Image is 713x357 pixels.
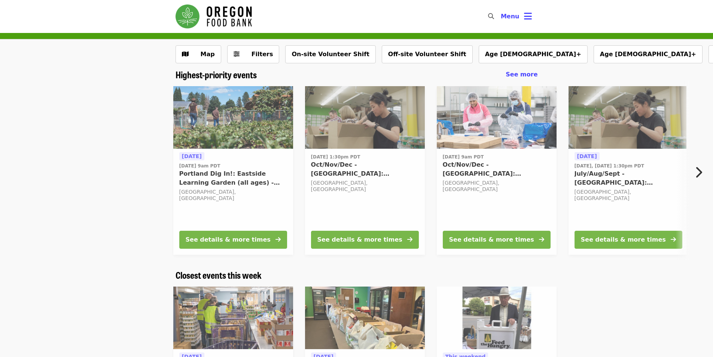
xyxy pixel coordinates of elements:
button: See details & more times [179,231,287,249]
span: [DATE] [577,153,597,159]
span: Oct/Nov/Dec - [GEOGRAPHIC_DATA]: Repack/Sort (age [DEMOGRAPHIC_DATA]+) [311,160,419,178]
i: sliders-h icon [234,51,240,58]
span: Map [201,51,215,58]
button: Filters (0 selected) [227,45,280,63]
img: Oregon Food Bank - Home [176,4,252,28]
a: See details for "Oct/Nov/Dec - Beaverton: Repack/Sort (age 10+)" [437,86,557,255]
div: See details & more times [186,235,271,244]
button: See details & more times [311,231,419,249]
button: On-site Volunteer Shift [285,45,375,63]
button: Age [DEMOGRAPHIC_DATA]+ [594,45,703,63]
img: Portland Dig In!: Eastside Learning Garden (all ages) - Aug/Sept/Oct organized by Oregon Food Bank [173,86,293,149]
button: Show map view [176,45,221,63]
i: bars icon [524,11,532,22]
a: Closest events this week [176,270,262,281]
img: Oct/Nov/Dec - Beaverton: Repack/Sort (age 10+) organized by Oregon Food Bank [437,86,557,149]
img: Feed the Hungry - Partner Agency Support (16+) organized by Oregon Food Bank [437,287,557,350]
div: [GEOGRAPHIC_DATA], [GEOGRAPHIC_DATA] [179,189,287,202]
div: See details & more times [449,235,534,244]
i: arrow-right icon [275,236,281,243]
button: Off-site Volunteer Shift [382,45,473,63]
span: Highest-priority events [176,68,257,81]
button: See details & more times [443,231,551,249]
img: Oct/Nov/Dec - Portland: Repack/Sort (age 8+) organized by Oregon Food Bank [305,86,425,149]
div: Highest-priority events [170,69,544,80]
button: Next item [688,162,713,183]
time: [DATE] 9am PDT [179,163,220,169]
a: See more [506,70,537,79]
input: Search [499,7,505,25]
span: July/Aug/Sept - [GEOGRAPHIC_DATA]: Repack/Sort (age [DEMOGRAPHIC_DATA]+) [575,169,682,187]
span: [DATE] [182,153,202,159]
div: See details & more times [317,235,402,244]
span: Menu [501,13,519,20]
div: Closest events this week [170,270,544,281]
a: See details for "July/Aug/Sept - Portland: Repack/Sort (age 8+)" [569,86,688,255]
img: Portland Open Bible - Partner Agency Support (16+) organized by Oregon Food Bank [305,287,425,350]
i: search icon [488,13,494,20]
time: [DATE] 1:30pm PDT [311,154,360,160]
button: Age [DEMOGRAPHIC_DATA]+ [479,45,588,63]
div: [GEOGRAPHIC_DATA], [GEOGRAPHIC_DATA] [575,189,682,202]
i: chevron-right icon [695,165,702,179]
i: arrow-right icon [539,236,544,243]
time: [DATE], [DATE] 1:30pm PDT [575,163,644,169]
span: Oct/Nov/Dec - [GEOGRAPHIC_DATA]: Repack/Sort (age [DEMOGRAPHIC_DATA]+) [443,160,551,178]
button: See details & more times [575,231,682,249]
img: July/Aug/Sept - Portland: Repack/Sort (age 8+) organized by Oregon Food Bank [569,86,688,149]
a: See details for "Portland Dig In!: Eastside Learning Garden (all ages) - Aug/Sept/Oct" [173,86,293,255]
a: See details for "Oct/Nov/Dec - Portland: Repack/Sort (age 8+)" [305,86,425,255]
div: [GEOGRAPHIC_DATA], [GEOGRAPHIC_DATA] [443,180,551,193]
a: Highest-priority events [176,69,257,80]
div: See details & more times [581,235,666,244]
div: [GEOGRAPHIC_DATA], [GEOGRAPHIC_DATA] [311,180,419,193]
span: Closest events this week [176,268,262,281]
span: Portland Dig In!: Eastside Learning Garden (all ages) - Aug/Sept/Oct [179,169,287,187]
i: map icon [182,51,189,58]
span: Filters [252,51,273,58]
i: arrow-right icon [407,236,412,243]
span: See more [506,71,537,78]
i: arrow-right icon [671,236,676,243]
time: [DATE] 9am PDT [443,154,484,160]
button: Toggle account menu [495,7,538,25]
img: Northeast Emergency Food Program - Partner Agency Support organized by Oregon Food Bank [173,287,293,350]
